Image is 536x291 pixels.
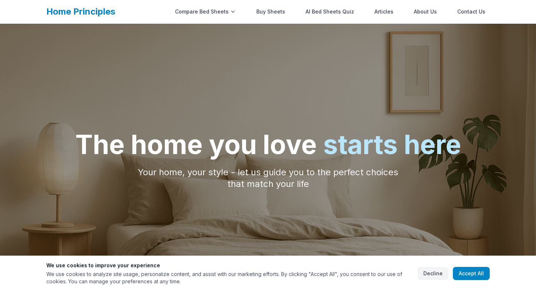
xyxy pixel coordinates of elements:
[453,267,490,280] button: Accept All
[171,4,240,19] div: Compare Bed Sheets
[75,131,461,158] h1: The home you love
[370,4,398,19] a: Articles
[46,262,412,269] h3: We use cookies to improve your experience
[417,267,448,280] button: Decline
[128,166,408,190] p: Your home, your style - let us guide you to the perfect choices that match your life
[252,4,290,19] a: Buy Sheets
[46,6,115,17] a: Home Principles
[323,129,461,160] span: starts here
[453,4,490,19] a: Contact Us
[301,4,358,19] a: AI Bed Sheets Quiz
[409,4,441,19] a: About Us
[46,271,412,285] p: We use cookies to analyze site usage, personalize content, and assist with our marketing efforts....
